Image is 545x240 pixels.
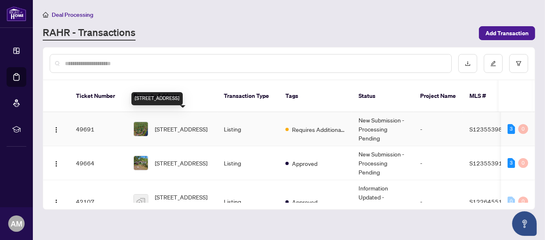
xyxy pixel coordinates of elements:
td: - [414,112,463,146]
th: Project Name [414,80,463,112]
button: filter [509,54,528,73]
span: Add Transaction [485,27,529,40]
td: New Submission - Processing Pending [352,146,414,180]
th: Tags [279,80,352,112]
th: Status [352,80,414,112]
button: Open asap [512,211,537,236]
td: Listing [217,180,279,223]
span: S12264551 [469,198,502,205]
img: thumbnail-img [134,156,148,170]
img: logo [7,6,26,21]
td: Listing [217,146,279,180]
img: Logo [53,161,60,167]
div: 0 [518,124,528,134]
td: Information Updated - Processing Pending [352,180,414,223]
span: [STREET_ADDRESS] [155,125,207,134]
img: Logo [53,127,60,133]
span: Requires Additional Docs [292,125,345,134]
th: Transaction Type [217,80,279,112]
td: 49664 [69,146,127,180]
div: 0 [518,197,528,206]
span: S12355398 [469,125,502,133]
span: AM [11,218,22,229]
div: 0 [518,158,528,168]
div: 3 [508,158,515,168]
span: Approved [292,197,317,206]
button: Logo [50,156,63,170]
span: [STREET_ADDRESS][PERSON_NAME] [155,192,211,211]
td: Listing [217,112,279,146]
button: download [458,54,477,73]
span: Approved [292,159,317,168]
th: Ticket Number [69,80,127,112]
button: Logo [50,195,63,208]
button: edit [484,54,503,73]
span: filter [516,61,522,66]
span: [STREET_ADDRESS] [155,158,207,168]
span: Deal Processing [52,11,93,18]
td: New Submission - Processing Pending [352,112,414,146]
div: [STREET_ADDRESS] [131,92,183,105]
span: download [465,61,471,66]
img: Logo [53,199,60,206]
span: edit [490,61,496,66]
div: 0 [508,197,515,206]
span: S12355391 [469,159,502,167]
td: 42107 [69,180,127,223]
img: thumbnail-img [134,195,148,208]
th: Property Address [127,80,217,112]
img: thumbnail-img [134,122,148,136]
td: - [414,180,463,223]
a: RAHR - Transactions [43,26,136,41]
span: home [43,12,48,18]
td: - [414,146,463,180]
th: MLS # [463,80,512,112]
button: Logo [50,122,63,136]
td: 49691 [69,112,127,146]
button: Add Transaction [479,26,535,40]
div: 3 [508,124,515,134]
